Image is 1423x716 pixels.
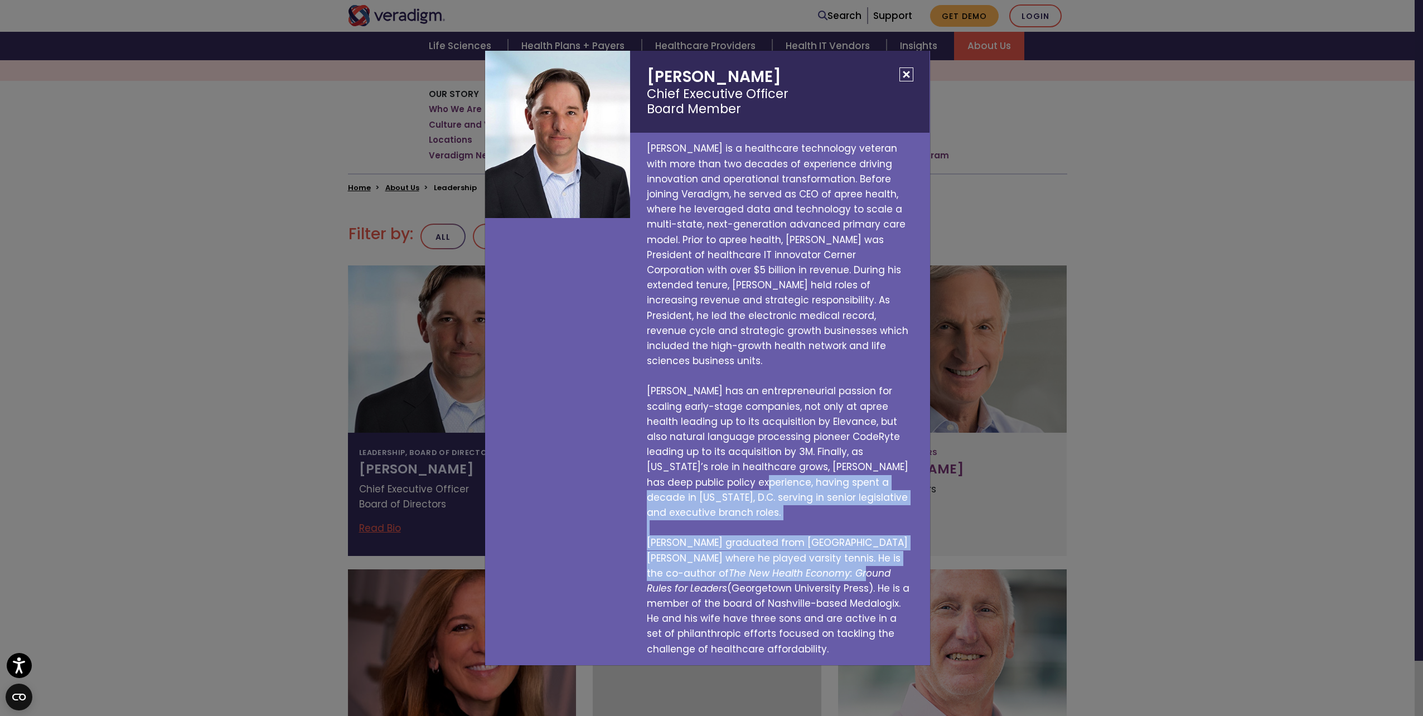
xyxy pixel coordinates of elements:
[630,133,930,665] p: [PERSON_NAME] is a healthcare technology veteran with more than two decades of experience driving...
[6,684,32,710] button: Open CMP widget
[647,86,913,117] small: Chief Executive Officer Board Member
[647,567,890,595] em: The New Health Economy: Ground Rules for Leaders
[899,67,913,81] button: Close
[630,51,930,133] h2: [PERSON_NAME]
